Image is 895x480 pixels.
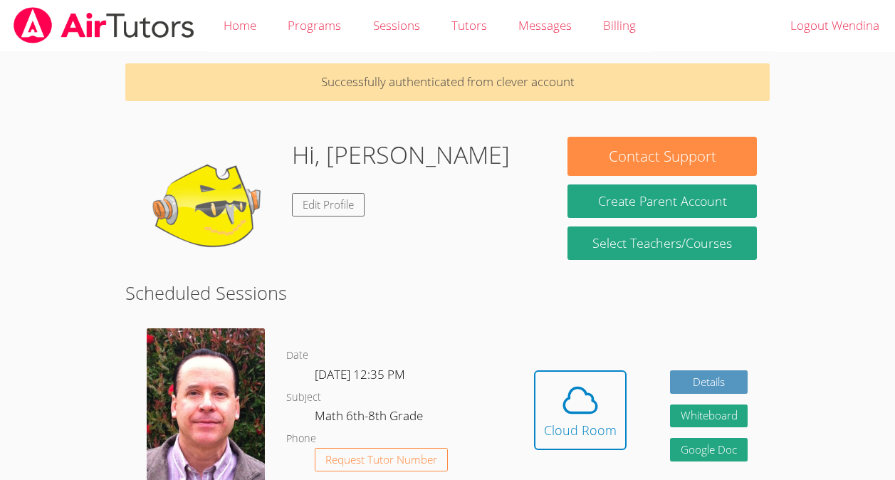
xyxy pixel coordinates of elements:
img: airtutors_banner-c4298cdbf04f3fff15de1276eac7730deb9818008684d7c2e4769d2f7ddbe033.png [12,7,196,43]
span: [DATE] 12:35 PM [315,366,405,382]
div: Cloud Room [544,420,617,440]
span: Messages [518,17,572,33]
button: Request Tutor Number [315,448,448,471]
button: Create Parent Account [567,184,756,218]
button: Contact Support [567,137,756,176]
a: Google Doc [670,438,748,461]
h1: Hi, [PERSON_NAME] [292,137,510,173]
dt: Date [286,347,308,365]
h2: Scheduled Sessions [125,279,770,306]
a: Select Teachers/Courses [567,226,756,260]
dt: Subject [286,389,321,407]
a: Details [670,370,748,394]
img: default.png [138,137,281,279]
a: Edit Profile [292,193,365,216]
button: Whiteboard [670,405,748,428]
button: Cloud Room [534,370,627,450]
dd: Math 6th-8th Grade [315,406,426,430]
dt: Phone [286,430,316,448]
p: Successfully authenticated from clever account [125,63,770,101]
span: Request Tutor Number [325,454,437,465]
